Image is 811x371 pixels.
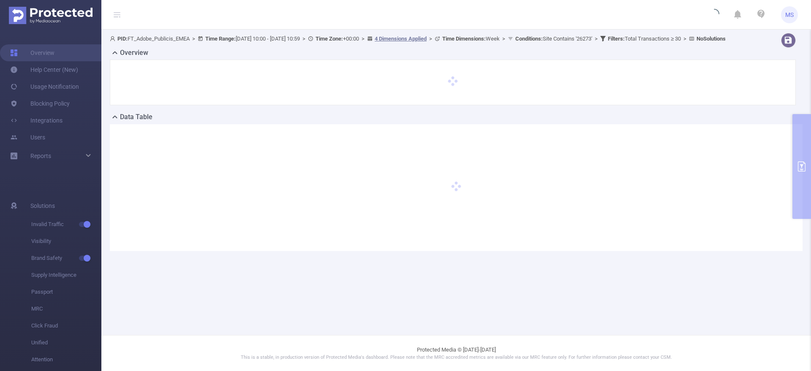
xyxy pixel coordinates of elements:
span: > [427,35,435,42]
span: Invalid Traffic [31,216,101,233]
span: Unified [31,334,101,351]
footer: Protected Media © [DATE]-[DATE] [101,335,811,371]
span: Reports [30,153,51,159]
span: Week [442,35,500,42]
span: > [359,35,367,42]
span: Visibility [31,233,101,250]
a: Integrations [10,112,63,129]
b: Conditions : [515,35,543,42]
span: > [190,35,198,42]
b: Filters : [608,35,625,42]
span: Click Fraud [31,317,101,334]
span: Site Contains '26273' [515,35,592,42]
a: Help Center (New) [10,61,78,78]
p: This is a stable, in production version of Protected Media's dashboard. Please note that the MRC ... [122,354,790,361]
u: 4 Dimensions Applied [375,35,427,42]
span: > [300,35,308,42]
span: > [592,35,600,42]
a: Overview [10,44,54,61]
a: Reports [30,147,51,164]
b: Time Zone: [316,35,343,42]
i: icon: user [110,36,117,41]
span: Solutions [30,197,55,214]
span: > [500,35,508,42]
b: Time Range: [205,35,236,42]
h2: Overview [120,48,148,58]
h2: Data Table [120,112,152,122]
a: Users [10,129,45,146]
b: PID: [117,35,128,42]
span: FT_Adobe_Publicis_EMEA [DATE] 10:00 - [DATE] 10:59 +00:00 [110,35,726,42]
b: Time Dimensions : [442,35,486,42]
a: Blocking Policy [10,95,70,112]
span: > [681,35,689,42]
span: Passport [31,284,101,300]
span: Brand Safety [31,250,101,267]
b: No Solutions [697,35,726,42]
span: MRC [31,300,101,317]
span: Total Transactions ≥ 30 [608,35,681,42]
span: Attention [31,351,101,368]
span: Supply Intelligence [31,267,101,284]
img: Protected Media [9,7,93,24]
i: icon: loading [709,9,719,21]
span: MS [785,6,794,23]
a: Usage Notification [10,78,79,95]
